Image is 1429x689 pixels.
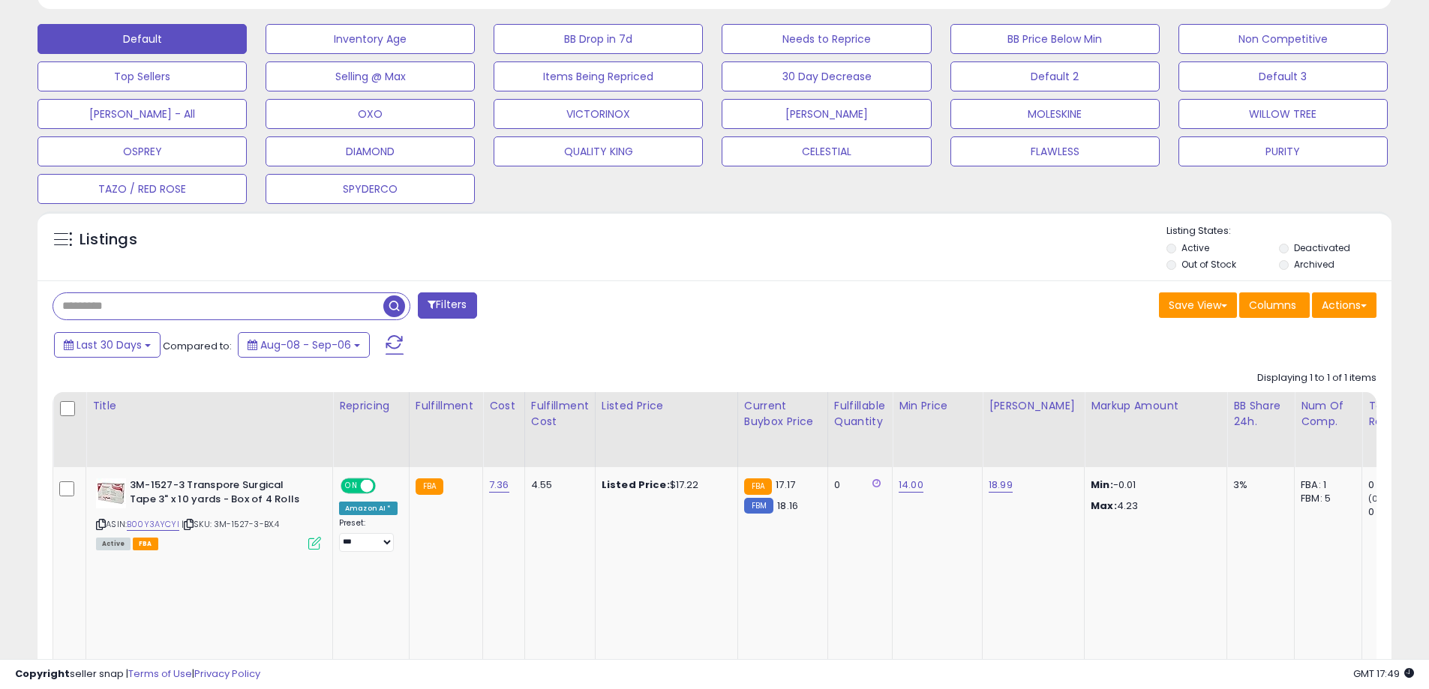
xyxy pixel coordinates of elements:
label: Out of Stock [1181,258,1236,271]
div: 0 [1368,505,1429,519]
b: 3M-1527-3 Transpore Surgical Tape 3" x 10 yards - Box of 4 Rolls [130,478,312,510]
button: Needs to Reprice [722,24,931,54]
button: BB Price Below Min [950,24,1160,54]
strong: Min: [1091,478,1113,492]
button: Columns [1239,292,1310,318]
button: MOLESKINE [950,99,1160,129]
div: $17.22 [602,478,726,492]
div: Fulfillment Cost [531,398,589,430]
span: 17.17 [776,478,795,492]
div: 4.55 [531,478,584,492]
small: FBA [416,478,443,495]
p: 4.23 [1091,499,1215,513]
div: 0 [834,478,881,492]
span: Last 30 Days [77,337,142,352]
button: PURITY [1178,136,1388,166]
img: 41+bedAINBL._SL40_.jpg [96,478,126,508]
button: Items Being Repriced [494,61,703,91]
div: Repricing [339,398,403,414]
button: Filters [418,292,476,319]
a: Terms of Use [128,667,192,681]
div: FBA: 1 [1301,478,1350,492]
button: DIAMOND [266,136,475,166]
div: 3% [1233,478,1283,492]
div: seller snap | | [15,667,260,682]
div: Markup Amount [1091,398,1220,414]
div: Num of Comp. [1301,398,1355,430]
button: OSPREY [38,136,247,166]
button: VICTORINOX [494,99,703,129]
div: Amazon AI * [339,502,398,515]
label: Archived [1294,258,1334,271]
div: [PERSON_NAME] [989,398,1078,414]
button: Inventory Age [266,24,475,54]
b: Listed Price: [602,478,670,492]
span: | SKU: 3M-1527-3-BX.4 [182,518,280,530]
label: Deactivated [1294,241,1350,254]
button: Default 3 [1178,61,1388,91]
small: (0%) [1368,493,1389,505]
a: 18.99 [989,478,1013,493]
a: B00Y3AYCYI [127,518,179,531]
div: Cost [489,398,518,414]
div: Displaying 1 to 1 of 1 items [1257,371,1376,385]
div: Fulfillment [416,398,476,414]
button: Aug-08 - Sep-06 [238,332,370,358]
h5: Listings [80,229,137,250]
p: Listing States: [1166,224,1391,238]
button: Last 30 Days [54,332,161,358]
div: Current Buybox Price [744,398,821,430]
button: Save View [1159,292,1237,318]
span: Aug-08 - Sep-06 [260,337,351,352]
button: [PERSON_NAME] [722,99,931,129]
small: FBA [744,478,772,495]
button: Top Sellers [38,61,247,91]
div: Fulfillable Quantity [834,398,886,430]
div: FBM: 5 [1301,492,1350,505]
button: Selling @ Max [266,61,475,91]
div: 0 [1368,478,1429,492]
label: Active [1181,241,1209,254]
button: BB Drop in 7d [494,24,703,54]
strong: Max: [1091,499,1117,513]
span: OFF [374,480,398,493]
small: FBM [744,498,773,514]
button: OXO [266,99,475,129]
button: 30 Day Decrease [722,61,931,91]
p: -0.01 [1091,478,1215,492]
button: Actions [1312,292,1376,318]
div: Total Rev. [1368,398,1423,430]
button: Default 2 [950,61,1160,91]
div: Preset: [339,518,398,552]
a: Privacy Policy [194,667,260,681]
div: Title [92,398,326,414]
span: FBA [133,538,158,550]
button: FLAWLESS [950,136,1160,166]
span: All listings currently available for purchase on Amazon [96,538,131,550]
span: Compared to: [163,339,232,353]
button: QUALITY KING [494,136,703,166]
button: Default [38,24,247,54]
span: 2025-10-7 17:49 GMT [1353,667,1414,681]
span: Columns [1249,298,1296,313]
div: BB Share 24h. [1233,398,1288,430]
button: Non Competitive [1178,24,1388,54]
span: ON [342,480,361,493]
div: Listed Price [602,398,731,414]
button: TAZO / RED ROSE [38,174,247,204]
span: 18.16 [777,499,798,513]
div: Min Price [899,398,976,414]
a: 14.00 [899,478,923,493]
div: ASIN: [96,478,321,548]
a: 7.36 [489,478,509,493]
button: [PERSON_NAME] - All [38,99,247,129]
button: WILLOW TREE [1178,99,1388,129]
button: CELESTIAL [722,136,931,166]
button: SPYDERCO [266,174,475,204]
strong: Copyright [15,667,70,681]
